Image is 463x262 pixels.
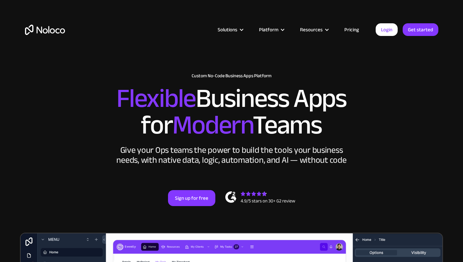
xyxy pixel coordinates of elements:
a: Login [376,23,398,36]
div: Resources [300,25,323,34]
div: Solutions [209,25,251,34]
a: Sign up for free [168,190,215,206]
h1: Custom No-Code Business Apps Platform [25,73,438,79]
a: Get started [403,23,438,36]
div: Platform [251,25,292,34]
a: home [25,25,65,35]
div: Resources [292,25,336,34]
span: Flexible [116,74,196,123]
a: Pricing [336,25,367,34]
div: Give your Ops teams the power to build the tools your business needs, with native data, logic, au... [115,145,348,165]
div: Solutions [218,25,237,34]
span: Modern [172,100,253,150]
div: Platform [259,25,278,34]
h2: Business Apps for Teams [25,85,438,138]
